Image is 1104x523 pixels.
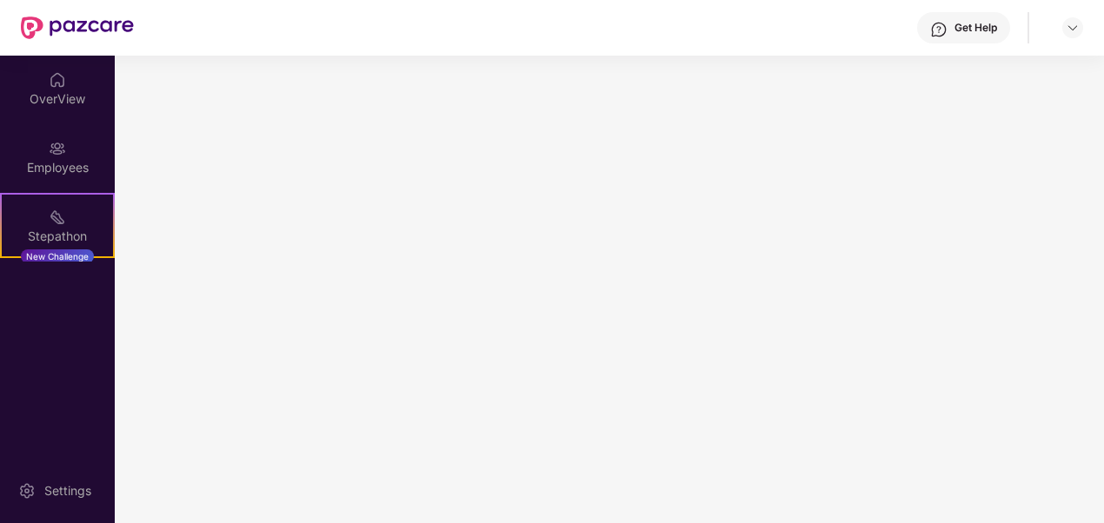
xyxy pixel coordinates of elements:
[49,209,66,226] img: svg+xml;base64,PHN2ZyB4bWxucz0iaHR0cDovL3d3dy53My5vcmcvMjAwMC9zdmciIHdpZHRoPSIyMSIgaGVpZ2h0PSIyMC...
[49,71,66,89] img: svg+xml;base64,PHN2ZyBpZD0iSG9tZSIgeG1sbnM9Imh0dHA6Ly93d3cudzMub3JnLzIwMDAvc3ZnIiB3aWR0aD0iMjAiIG...
[954,21,997,35] div: Get Help
[930,21,948,38] img: svg+xml;base64,PHN2ZyBpZD0iSGVscC0zMngzMiIgeG1sbnM9Imh0dHA6Ly93d3cudzMub3JnLzIwMDAvc3ZnIiB3aWR0aD...
[2,228,113,245] div: Stepathon
[21,249,94,263] div: New Challenge
[1066,21,1080,35] img: svg+xml;base64,PHN2ZyBpZD0iRHJvcGRvd24tMzJ4MzIiIHhtbG5zPSJodHRwOi8vd3d3LnczLm9yZy8yMDAwL3N2ZyIgd2...
[18,482,36,500] img: svg+xml;base64,PHN2ZyBpZD0iU2V0dGluZy0yMHgyMCIgeG1sbnM9Imh0dHA6Ly93d3cudzMub3JnLzIwMDAvc3ZnIiB3aW...
[49,140,66,157] img: svg+xml;base64,PHN2ZyBpZD0iRW1wbG95ZWVzIiB4bWxucz0iaHR0cDovL3d3dy53My5vcmcvMjAwMC9zdmciIHdpZHRoPS...
[21,17,134,39] img: New Pazcare Logo
[39,482,96,500] div: Settings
